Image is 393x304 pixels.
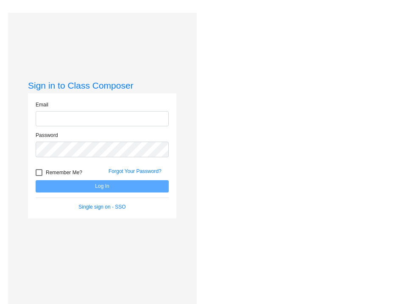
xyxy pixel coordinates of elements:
[109,168,162,174] a: Forgot Your Password?
[36,131,58,139] label: Password
[28,80,176,91] h3: Sign in to Class Composer
[36,180,169,192] button: Log In
[36,101,48,109] label: Email
[46,167,82,178] span: Remember Me?
[78,204,125,210] a: Single sign on - SSO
